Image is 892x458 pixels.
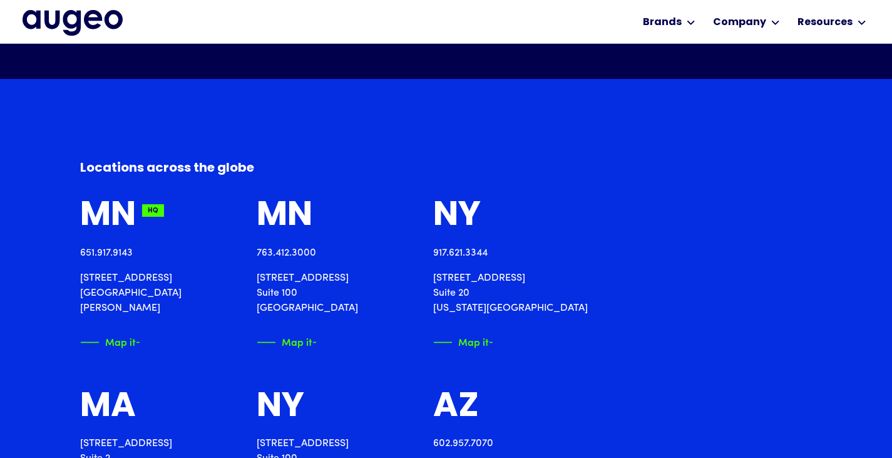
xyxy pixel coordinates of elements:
[80,389,136,426] div: MA
[257,389,304,426] div: NY
[433,439,493,449] a: 602.957.7070
[433,248,488,258] a: 917.621.3344
[489,336,508,349] img: Arrow symbol in bright green pointing right to indicate an active link.
[80,159,511,178] h6: Locations across the globe
[713,15,766,30] div: Company
[80,248,133,258] a: 651.917.9143
[257,248,316,258] a: 763.412.3000
[643,15,682,30] div: Brands
[458,334,489,347] div: Map it
[433,271,588,316] p: [STREET_ADDRESS] Suite 20 [US_STATE][GEOGRAPHIC_DATA]
[312,336,331,349] img: Arrow symbol in bright green pointing right to indicate an active link.
[105,334,136,347] div: Map it
[23,10,123,35] a: home
[257,198,312,235] div: MN
[80,271,227,316] p: [STREET_ADDRESS] [GEOGRAPHIC_DATA][PERSON_NAME]
[80,336,140,349] a: Map itArrow symbol in bright green pointing right to indicate an active link.
[282,334,312,347] div: Map it
[433,336,493,349] a: Map itArrow symbol in bright green pointing right to indicate an active link.
[23,10,123,35] img: Augeo's full logo in midnight blue.
[142,204,164,217] div: HQ
[257,271,358,316] p: [STREET_ADDRESS] Suite 100 [GEOGRAPHIC_DATA]
[797,15,853,30] div: Resources
[80,198,136,235] div: MN
[433,389,479,426] div: AZ
[136,336,155,349] img: Arrow symbol in bright green pointing right to indicate an active link.
[433,198,481,235] div: NY
[257,336,316,349] a: Map itArrow symbol in bright green pointing right to indicate an active link.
